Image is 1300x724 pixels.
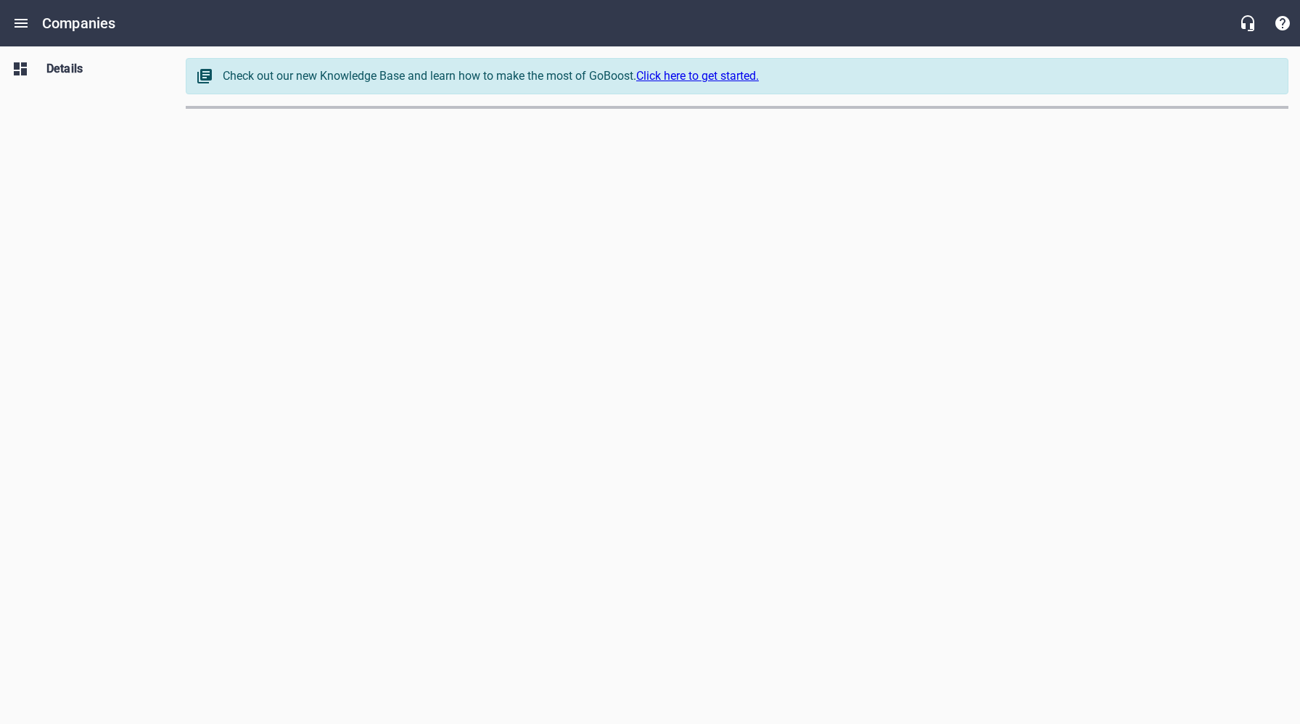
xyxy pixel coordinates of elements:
[46,60,157,78] span: Details
[1265,6,1300,41] button: Support Portal
[42,12,115,35] h6: Companies
[4,6,38,41] button: Open drawer
[223,67,1273,85] div: Check out our new Knowledge Base and learn how to make the most of GoBoost.
[636,69,759,83] a: Click here to get started.
[1230,6,1265,41] button: Live Chat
